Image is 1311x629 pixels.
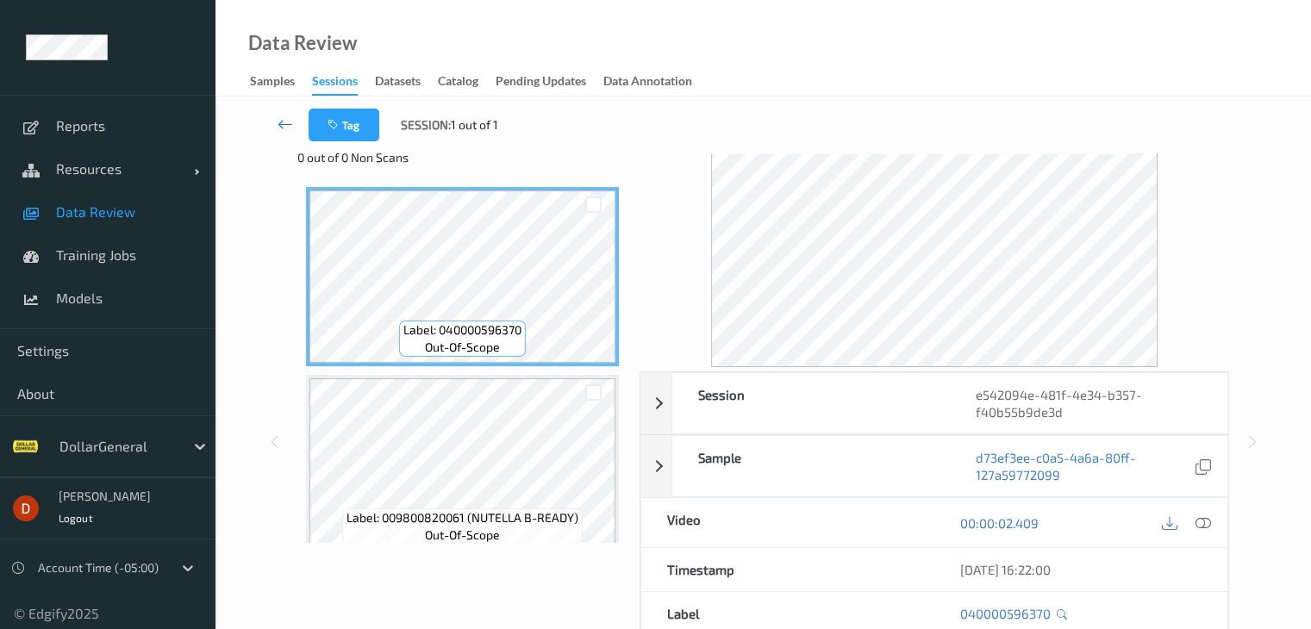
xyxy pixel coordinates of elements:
a: Catalog [438,70,496,94]
span: Label: 009800820061 (NUTELLA B-READY) [346,509,578,526]
div: Sessions [312,72,358,96]
div: Pending Updates [496,72,586,94]
div: 0 out of 0 Non Scans [297,149,627,166]
div: e542094e-481f-4e34-b357-f40b55b9de3d [950,373,1227,433]
div: Timestamp [641,548,934,591]
a: Data Annotation [603,70,709,94]
a: 00:00:02.409 [960,514,1039,532]
div: Datasets [375,72,421,94]
div: Catalog [438,72,478,94]
div: Sessione542094e-481f-4e34-b357-f40b55b9de3d [640,372,1228,434]
a: Datasets [375,70,438,94]
div: Video [641,498,934,547]
div: Sampled73ef3ee-c0a5-4a6a-80ff-127a59772099 [640,435,1228,497]
a: 040000596370 [960,605,1051,622]
div: Sample [672,436,950,496]
div: Data Review [248,34,357,52]
span: out-of-scope [425,526,500,544]
div: Session [672,373,950,433]
div: [DATE] 16:22:00 [960,561,1202,578]
span: Session: [401,116,451,134]
a: d73ef3ee-c0a5-4a6a-80ff-127a59772099 [976,449,1191,483]
span: 1 out of 1 [451,116,498,134]
div: Data Annotation [603,72,692,94]
a: Samples [250,70,312,94]
button: Tag [309,109,379,141]
a: Pending Updates [496,70,603,94]
div: Samples [250,72,295,94]
span: Label: 040000596370 [403,321,521,339]
a: Sessions [312,70,375,96]
span: out-of-scope [425,339,500,356]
